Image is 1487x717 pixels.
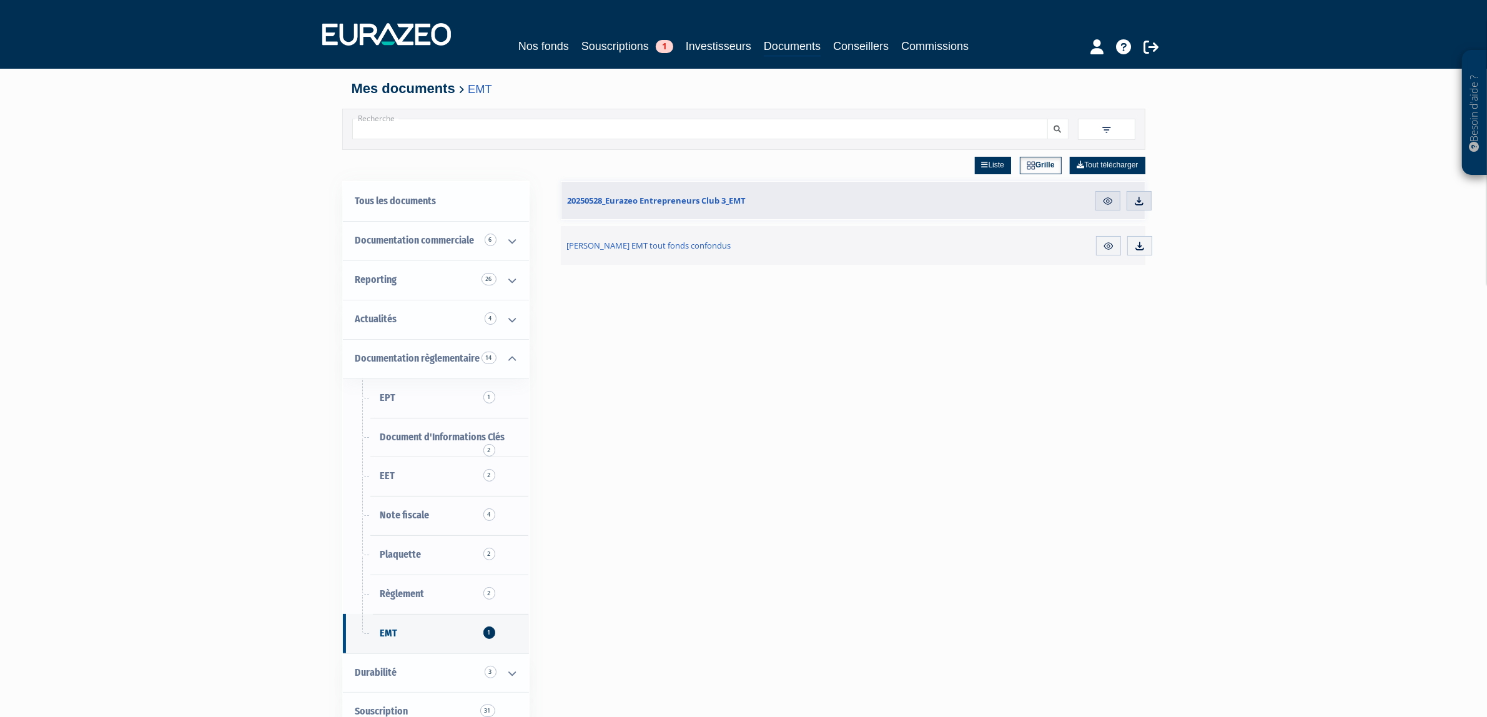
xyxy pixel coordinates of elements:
[468,82,492,96] a: EMT
[1134,195,1145,207] img: download.svg
[343,221,529,260] a: Documentation commerciale 6
[1103,240,1114,252] img: eye.svg
[380,588,425,600] span: Règlement
[355,666,397,678] span: Durabilité
[380,431,505,443] span: Document d'Informations Clés
[1134,240,1145,252] img: download.svg
[975,157,1011,174] a: Liste
[833,37,889,55] a: Conseillers
[380,509,430,521] span: Note fiscale
[485,666,496,678] span: 3
[355,274,397,285] span: Reporting
[1070,157,1145,174] a: Tout télécharger
[567,240,731,251] span: [PERSON_NAME] EMT tout fonds confondus
[485,312,496,325] span: 4
[518,37,569,55] a: Nos fonds
[482,352,496,364] span: 14
[343,535,529,575] a: Plaquette2
[561,182,929,219] a: 20250528_Eurazeo Entrepreneurs Club 3_EMT
[343,457,529,496] a: EET2
[355,313,397,325] span: Actualités
[483,508,495,521] span: 4
[1102,195,1114,207] img: eye.svg
[483,548,495,560] span: 2
[482,273,496,285] span: 26
[352,119,1048,139] input: Recherche
[568,195,746,206] span: 20250528_Eurazeo Entrepreneurs Club 3_EMT
[480,705,495,717] span: 31
[380,548,422,560] span: Plaquette
[483,626,495,639] span: 1
[656,40,673,53] span: 1
[343,496,529,535] a: Note fiscale4
[483,469,495,482] span: 2
[764,37,821,57] a: Documents
[901,37,969,55] a: Commissions
[343,418,529,457] a: Document d'Informations Clés2
[380,627,398,639] span: EMT
[343,378,529,418] a: EPT1
[343,260,529,300] a: Reporting 26
[343,614,529,653] a: EMT1
[483,587,495,600] span: 2
[686,37,751,55] a: Investisseurs
[483,444,495,457] span: 2
[1020,157,1062,174] a: Grille
[485,234,496,246] span: 6
[355,705,408,717] span: Souscription
[355,352,480,364] span: Documentation règlementaire
[352,81,1136,96] h4: Mes documents
[561,226,929,265] a: [PERSON_NAME] EMT tout fonds confondus
[355,234,475,246] span: Documentation commerciale
[343,575,529,614] a: Règlement2
[1101,124,1112,136] img: filter.svg
[343,653,529,693] a: Durabilité 3
[343,339,529,378] a: Documentation règlementaire 14
[483,391,495,403] span: 1
[343,300,529,339] a: Actualités 4
[1027,161,1035,170] img: grid.svg
[322,23,451,46] img: 1732889491-logotype_eurazeo_blanc_rvb.png
[380,470,395,482] span: EET
[1468,57,1482,169] p: Besoin d'aide ?
[380,392,396,403] span: EPT
[581,37,673,55] a: Souscriptions1
[343,182,529,221] a: Tous les documents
